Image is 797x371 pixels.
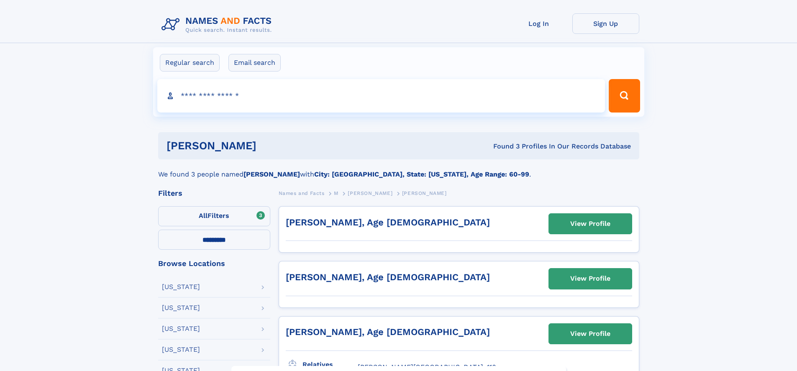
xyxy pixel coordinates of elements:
[286,327,490,337] a: [PERSON_NAME], Age [DEMOGRAPHIC_DATA]
[286,217,490,228] a: [PERSON_NAME], Age [DEMOGRAPHIC_DATA]
[160,54,220,72] label: Regular search
[334,188,338,198] a: M
[158,159,639,179] div: We found 3 people named with .
[286,272,490,282] a: [PERSON_NAME], Age [DEMOGRAPHIC_DATA]
[348,190,392,196] span: [PERSON_NAME]
[549,214,632,234] a: View Profile
[549,269,632,289] a: View Profile
[158,206,270,226] label: Filters
[279,188,325,198] a: Names and Facts
[162,325,200,332] div: [US_STATE]
[162,346,200,353] div: [US_STATE]
[570,214,610,233] div: View Profile
[570,324,610,343] div: View Profile
[158,189,270,197] div: Filters
[243,170,300,178] b: [PERSON_NAME]
[158,13,279,36] img: Logo Names and Facts
[228,54,281,72] label: Email search
[505,13,572,34] a: Log In
[348,188,392,198] a: [PERSON_NAME]
[199,212,208,220] span: All
[334,190,338,196] span: M
[162,304,200,311] div: [US_STATE]
[570,269,610,288] div: View Profile
[314,170,529,178] b: City: [GEOGRAPHIC_DATA], State: [US_STATE], Age Range: 60-99
[609,79,640,113] button: Search Button
[572,13,639,34] a: Sign Up
[162,284,200,290] div: [US_STATE]
[375,142,631,151] div: Found 3 Profiles In Our Records Database
[157,79,605,113] input: search input
[167,141,375,151] h1: [PERSON_NAME]
[402,190,447,196] span: [PERSON_NAME]
[549,324,632,344] a: View Profile
[158,260,270,267] div: Browse Locations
